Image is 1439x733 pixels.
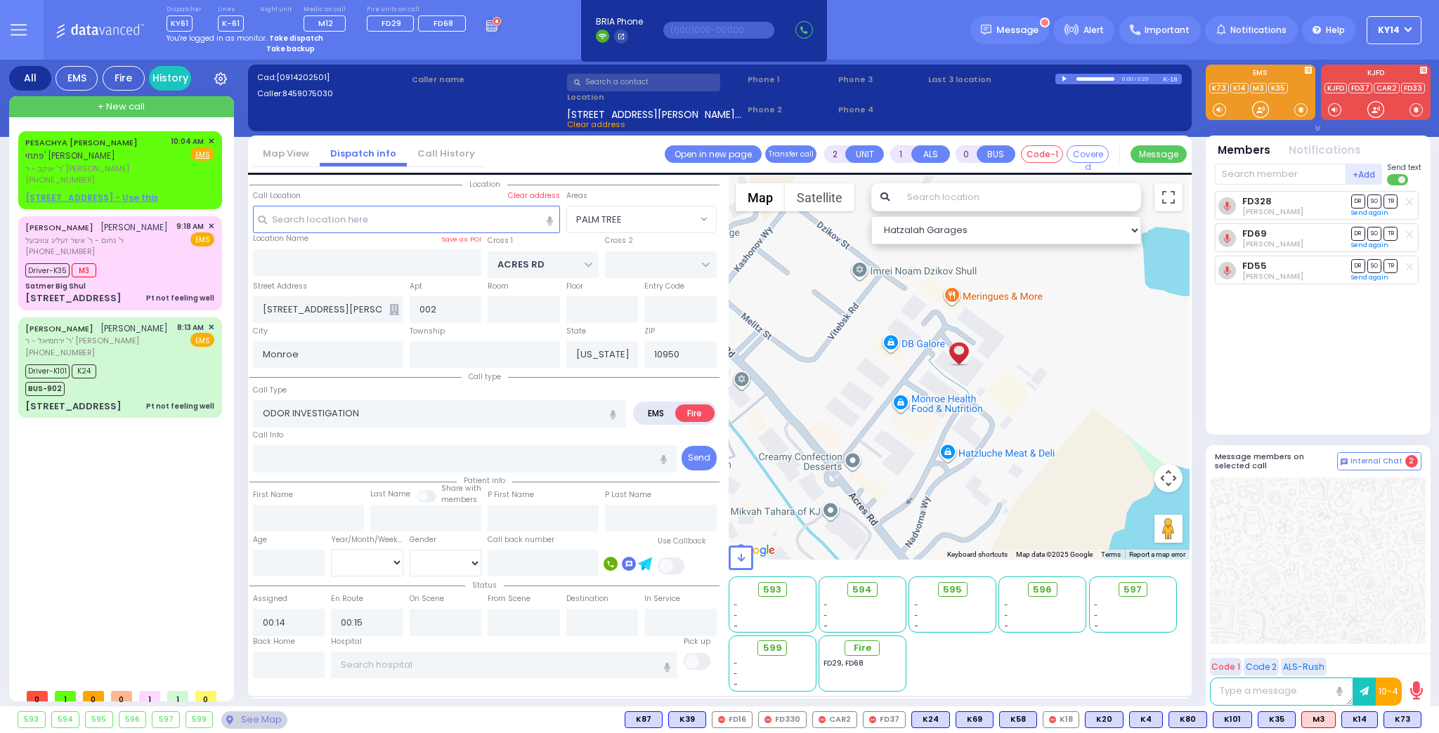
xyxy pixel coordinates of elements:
span: Help [1326,24,1345,37]
img: Logo [56,21,149,39]
label: Call Location [253,190,301,202]
span: 1 [167,691,188,701]
span: - [914,600,918,610]
button: ALS-Rush [1281,658,1327,675]
span: ר' ירחמיאל - ר' [PERSON_NAME] [25,335,168,347]
span: 0 [27,691,48,701]
button: Show street map [736,183,785,211]
label: Cad: [257,72,408,84]
label: Cross 1 [488,235,513,246]
span: - [734,610,738,621]
span: K-61 [218,15,244,32]
span: FD29 [382,18,401,29]
div: [STREET_ADDRESS] [25,291,122,305]
div: BLS [1085,711,1124,728]
span: Notifications [1230,24,1287,37]
span: M3 [72,263,96,277]
span: 8:13 AM [177,322,204,333]
label: Floor [566,281,583,292]
a: Send again [1351,209,1388,217]
span: Alert [1083,24,1104,37]
button: KY14 [1367,16,1421,44]
h5: Message members on selected call [1215,452,1337,470]
span: - [1004,600,1008,610]
div: 597 [152,712,179,727]
span: PALM TREE [566,206,717,232]
span: 0 [111,691,132,701]
label: On Scene [410,593,444,605]
label: Last 3 location [928,74,1055,86]
span: Fire [854,641,871,655]
label: First Name [253,489,293,501]
label: Turn off text [1387,173,1409,187]
label: Night unit [260,6,292,14]
u: [STREET_ADDRESS] - Use this [25,192,158,204]
span: - [734,679,738,689]
div: Satmer Big Shul [25,281,86,291]
span: [STREET_ADDRESS][PERSON_NAME] 002 [567,107,743,119]
div: 593 [18,712,45,727]
span: 595 [943,583,962,597]
label: Room [488,281,509,292]
div: K73 [1383,711,1421,728]
span: 594 [852,583,872,597]
label: Assigned [253,593,287,605]
span: - [823,621,828,631]
button: ALS [911,145,950,163]
div: BLS [999,711,1037,728]
a: Call History [407,147,486,160]
div: M3 [1301,711,1336,728]
label: Street Address [253,281,307,292]
span: 593 [763,583,781,597]
span: Send text [1387,162,1421,173]
div: BLS [668,711,706,728]
a: FD328 [1242,196,1272,206]
button: Message [1131,145,1187,163]
a: FD55 [1242,260,1267,271]
a: K73 [1209,83,1229,93]
span: פתחי' [PERSON_NAME] [25,150,115,161]
span: ר' נחום - ר' אשר זעליג צוויבעל [25,235,168,246]
span: SO [1367,227,1381,240]
div: BLS [1341,711,1378,728]
input: Search a contact [567,74,720,91]
span: You're logged in as monitor. [167,33,267,44]
div: K18 [1043,711,1079,728]
button: 10-4 [1376,678,1402,706]
label: Back Home [253,636,295,647]
span: Phone 1 [748,74,833,86]
span: PALM TREE [567,206,697,232]
div: / [1133,71,1136,87]
div: K14 [1341,711,1378,728]
span: - [914,610,918,621]
label: Call Type [253,385,287,396]
img: message.svg [981,25,991,35]
div: Pt not feeling well [146,401,214,411]
label: Clear address [508,190,560,202]
span: - [823,610,828,621]
span: KY61 [167,15,193,32]
span: Phone 3 [838,74,924,86]
div: BLS [1168,711,1207,728]
div: K4 [1129,711,1163,728]
a: [PERSON_NAME] [25,222,93,233]
span: SO [1367,259,1381,272]
img: red-radio-icon.svg [1049,716,1056,723]
div: BLS [1258,711,1296,728]
a: Map View [252,147,320,160]
div: K87 [625,711,663,728]
div: Year/Month/Week/Day [331,534,403,546]
label: Location Name [253,233,308,244]
label: Hospital [331,636,362,647]
a: Send again [1351,273,1388,282]
label: Apt [410,281,422,292]
label: EMS [1206,70,1315,79]
div: K35 [1258,711,1296,728]
span: FD68 [434,18,453,29]
label: Last Name [370,489,410,500]
a: K35 [1268,83,1288,93]
a: FD69 [1242,228,1267,239]
div: All [9,66,51,91]
span: - [734,668,738,679]
label: Location [567,91,743,103]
